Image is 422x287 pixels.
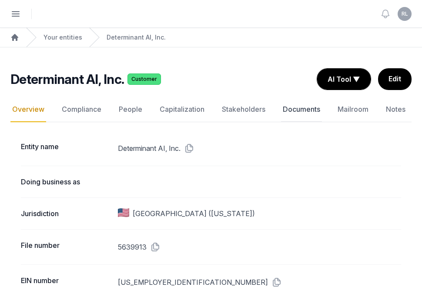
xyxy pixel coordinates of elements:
dd: Determinant AI, Inc. [118,141,402,155]
button: AI Tool ▼ [317,69,371,90]
dt: Entity name [21,141,111,155]
dt: Jurisdiction [21,208,111,219]
a: Capitalization [158,97,206,122]
button: RL [398,7,412,21]
span: Customer [127,73,161,85]
h2: Determinant AI, Inc. [10,71,124,87]
dt: File number [21,240,111,254]
nav: Tabs [10,97,412,122]
span: RL [402,11,408,17]
a: People [117,97,144,122]
a: Overview [10,97,46,122]
a: Your entities [44,33,82,42]
dt: Doing business as [21,177,111,187]
a: Compliance [60,97,103,122]
a: Determinant AI, Inc. [107,33,166,42]
a: Stakeholders [220,97,267,122]
a: Mailroom [336,97,370,122]
dd: 5639913 [118,240,402,254]
a: Notes [384,97,407,122]
a: Edit [378,68,412,90]
span: [GEOGRAPHIC_DATA] ([US_STATE]) [133,208,255,219]
a: Documents [281,97,322,122]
